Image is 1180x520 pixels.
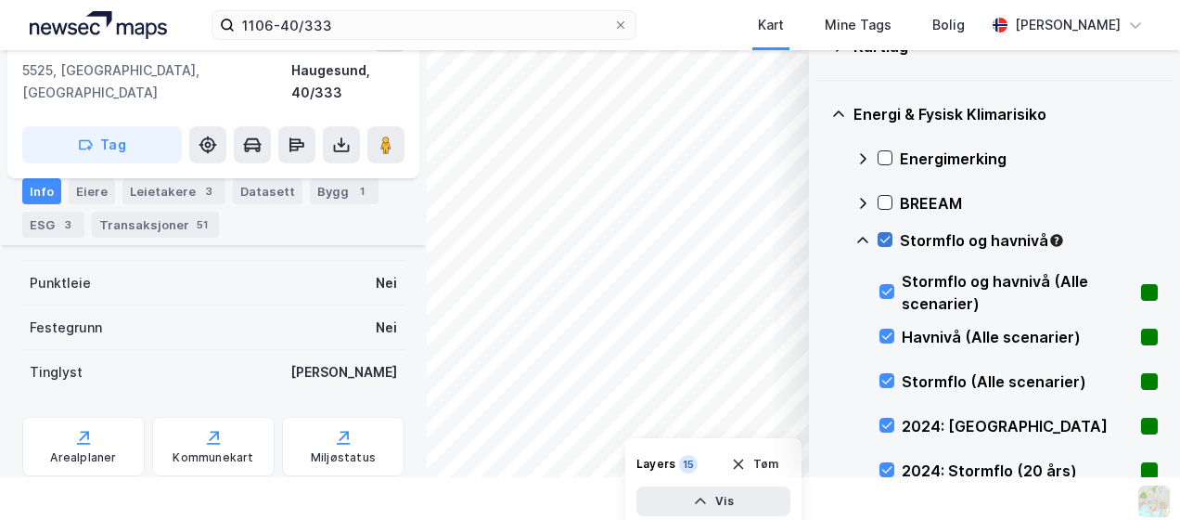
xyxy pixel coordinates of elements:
[291,59,404,104] div: Haugesund, 40/333
[900,229,1158,252] div: Stormflo og havnivå
[30,361,83,383] div: Tinglyst
[1087,431,1180,520] div: Kontrollprogram for chat
[679,455,698,474] div: 15
[22,59,291,104] div: 5525, [GEOGRAPHIC_DATA], [GEOGRAPHIC_DATA]
[199,182,218,201] div: 3
[900,192,1158,214] div: BREEAM
[69,178,115,204] div: Eiere
[1015,14,1121,36] div: [PERSON_NAME]
[92,212,219,238] div: Transaksjoner
[353,182,371,201] div: 1
[30,317,102,339] div: Festegrunn
[902,370,1134,393] div: Stormflo (Alle scenarier)
[376,317,397,339] div: Nei
[902,326,1134,348] div: Havnivå (Alle scenarier)
[58,215,77,234] div: 3
[376,272,397,294] div: Nei
[853,103,1158,125] div: Energi & Fysisk Klimarisiko
[719,449,790,479] button: Tøm
[30,11,167,39] img: logo.a4113a55bc3d86da70a041830d287a7e.svg
[22,126,182,163] button: Tag
[310,178,378,204] div: Bygg
[30,272,91,294] div: Punktleie
[902,460,1134,482] div: 2024: Stormflo (20 års)
[22,178,61,204] div: Info
[235,11,612,39] input: Søk på adresse, matrikkel, gårdeiere, leietakere eller personer
[22,212,84,238] div: ESG
[233,178,302,204] div: Datasett
[900,148,1158,170] div: Energimerking
[173,450,253,465] div: Kommunekart
[50,450,116,465] div: Arealplaner
[758,14,784,36] div: Kart
[902,415,1134,437] div: 2024: [GEOGRAPHIC_DATA]
[825,14,891,36] div: Mine Tags
[122,178,225,204] div: Leietakere
[932,14,965,36] div: Bolig
[193,215,212,234] div: 51
[311,450,376,465] div: Miljøstatus
[1087,431,1180,520] iframe: Chat Widget
[636,457,675,472] div: Layers
[1048,232,1065,249] div: Tooltip anchor
[636,487,790,516] button: Vis
[290,361,397,383] div: [PERSON_NAME]
[902,270,1134,315] div: Stormflo og havnivå (Alle scenarier)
